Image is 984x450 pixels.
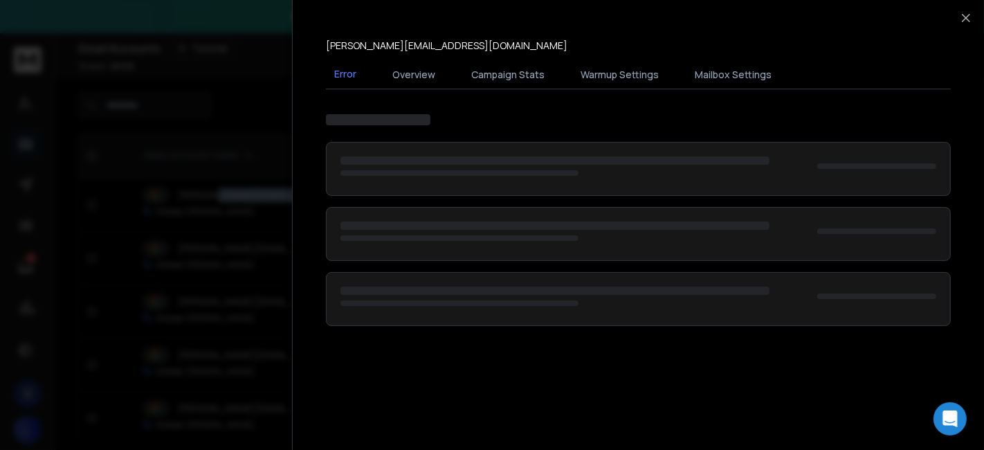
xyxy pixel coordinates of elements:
button: Warmup Settings [572,60,667,90]
div: Open Intercom Messenger [933,402,967,435]
p: [PERSON_NAME][EMAIL_ADDRESS][DOMAIN_NAME] [326,39,567,53]
button: Campaign Stats [463,60,553,90]
button: Error [326,59,365,91]
button: Mailbox Settings [686,60,780,90]
button: Overview [384,60,444,90]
